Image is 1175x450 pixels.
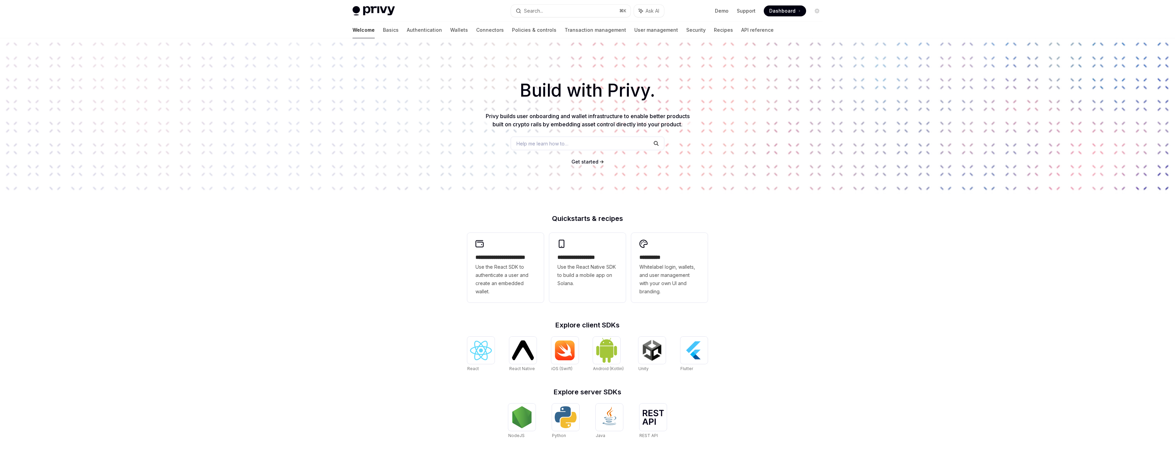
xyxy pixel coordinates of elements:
img: React [470,341,492,360]
span: Help me learn how to… [516,140,568,147]
span: REST API [639,433,658,438]
h2: Explore client SDKs [467,322,708,328]
h2: Quickstarts & recipes [467,215,708,222]
a: Security [686,22,706,38]
a: Policies & controls [512,22,556,38]
a: **** **** **** ***Use the React Native SDK to build a mobile app on Solana. [549,233,626,303]
a: NodeJSNodeJS [508,404,536,439]
a: Android (Kotlin)Android (Kotlin) [593,337,624,372]
a: Dashboard [764,5,806,16]
a: Support [737,8,756,14]
span: Use the React SDK to authenticate a user and create an embedded wallet. [475,263,536,296]
img: Java [598,406,620,428]
a: Get started [571,158,598,165]
a: FlutterFlutter [680,337,708,372]
a: Transaction management [565,22,626,38]
img: Unity [641,339,663,361]
a: iOS (Swift)iOS (Swift) [551,337,579,372]
span: iOS (Swift) [551,366,572,371]
a: ReactReact [467,337,495,372]
span: React [467,366,479,371]
a: **** *****Whitelabel login, wallets, and user management with your own UI and branding. [631,233,708,303]
img: light logo [352,6,395,16]
span: Ask AI [646,8,659,14]
img: REST API [642,410,664,425]
span: Unity [638,366,649,371]
a: Recipes [714,22,733,38]
a: User management [634,22,678,38]
a: Wallets [450,22,468,38]
button: Toggle dark mode [812,5,822,16]
span: Use the React Native SDK to build a mobile app on Solana. [557,263,618,287]
span: NodeJS [508,433,525,438]
a: Connectors [476,22,504,38]
span: Java [596,433,605,438]
img: NodeJS [511,406,533,428]
img: Flutter [683,339,705,361]
span: Android (Kotlin) [593,366,624,371]
a: API reference [741,22,774,38]
span: Python [552,433,566,438]
img: iOS (Swift) [554,340,576,361]
span: Dashboard [769,8,796,14]
a: Basics [383,22,399,38]
span: React Native [509,366,535,371]
a: JavaJava [596,404,623,439]
div: Search... [524,7,543,15]
img: Python [555,406,577,428]
span: Whitelabel login, wallets, and user management with your own UI and branding. [639,263,700,296]
button: Ask AI [634,5,664,17]
span: ⌘ K [619,8,626,14]
a: React NativeReact Native [509,337,537,372]
span: Flutter [680,366,693,371]
h1: Build with Privy. [11,77,1164,104]
h2: Explore server SDKs [467,389,708,395]
span: Get started [571,159,598,165]
a: Authentication [407,22,442,38]
a: REST APIREST API [639,404,667,439]
img: Android (Kotlin) [596,337,618,363]
a: UnityUnity [638,337,666,372]
img: React Native [512,340,534,360]
button: Search...⌘K [511,5,631,17]
a: Demo [715,8,729,14]
a: Welcome [352,22,375,38]
span: Privy builds user onboarding and wallet infrastructure to enable better products built on crypto ... [486,113,690,128]
a: PythonPython [552,404,579,439]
